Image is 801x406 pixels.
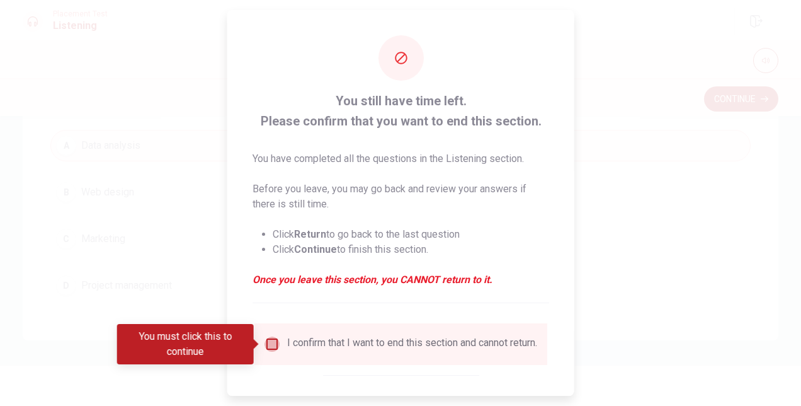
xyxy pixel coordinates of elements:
span: You still have time left. Please confirm that you want to end this section. [253,91,549,131]
p: Before you leave, you may go back and review your answers if there is still time. [253,182,549,212]
p: You have completed all the questions in the Listening section. [253,151,549,166]
strong: Return [294,228,326,240]
div: You must click this to continue [117,324,254,364]
li: Click to go back to the last question [273,227,549,242]
em: Once you leave this section, you CANNOT return to it. [253,272,549,287]
div: I confirm that I want to end this section and cannot return. [287,337,537,352]
span: You must click this to continue [264,337,280,352]
li: Click to finish this section. [273,242,549,257]
strong: Continue [294,243,337,255]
